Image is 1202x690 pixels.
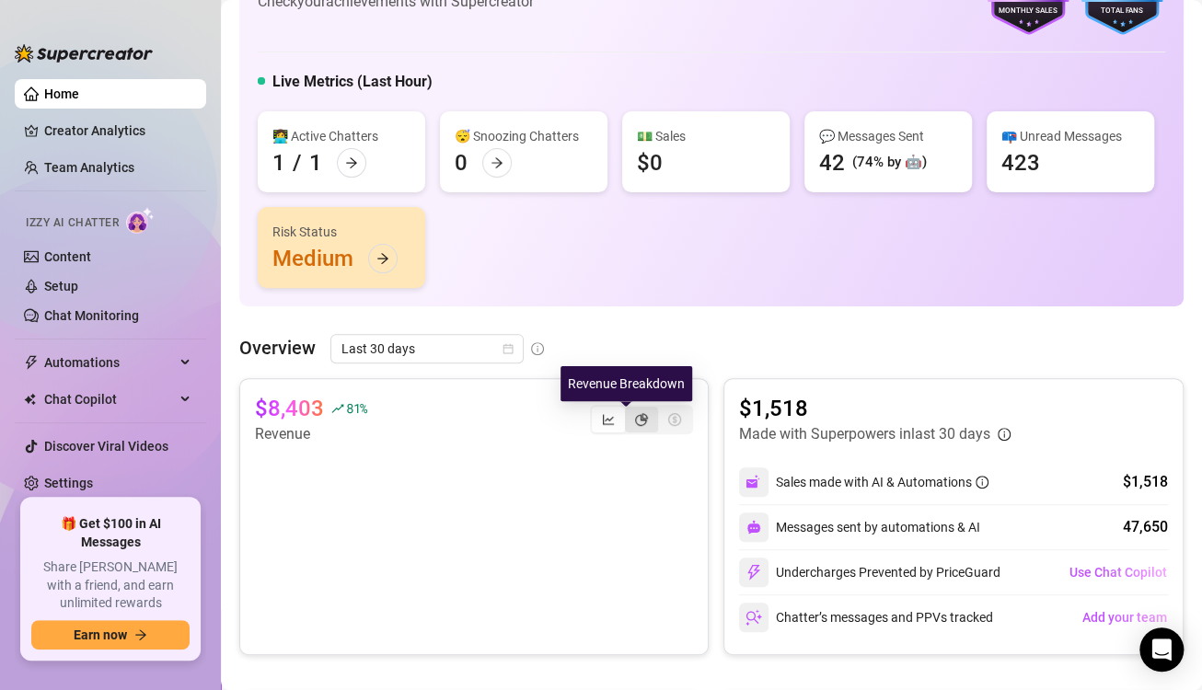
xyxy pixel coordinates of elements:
div: Open Intercom Messenger [1139,627,1184,672]
div: 47,650 [1123,516,1168,538]
div: $1,518 [1123,471,1168,493]
img: svg%3e [745,474,762,490]
span: dollar-circle [668,413,681,426]
div: 1 [272,148,285,178]
article: Revenue [255,423,367,445]
div: 42 [819,148,845,178]
div: 👩‍💻 Active Chatters [272,126,410,146]
a: Content [44,249,91,264]
div: Risk Status [272,222,410,242]
div: 0 [455,148,468,178]
img: Chat Copilot [24,393,36,406]
span: rise [331,402,344,415]
a: Team Analytics [44,160,134,175]
button: Earn nowarrow-right [31,620,190,650]
div: 💬 Messages Sent [819,126,957,146]
div: Undercharges Prevented by PriceGuard [739,558,1000,587]
div: $0 [637,148,663,178]
a: Chat Monitoring [44,308,139,323]
span: arrow-right [134,628,147,641]
a: Discover Viral Videos [44,439,168,454]
a: Settings [44,476,93,490]
div: Sales made with AI & Automations [776,472,988,492]
div: Total Fans [1079,6,1165,17]
span: info-circle [976,476,988,489]
a: Home [44,86,79,101]
div: segmented control [590,405,693,434]
div: 📪 Unread Messages [1001,126,1139,146]
span: info-circle [998,428,1011,441]
span: pie-chart [635,413,648,426]
div: (74% by 🤖) [852,152,927,174]
h5: Live Metrics (Last Hour) [272,71,433,93]
span: arrow-right [345,156,358,169]
div: 💵 Sales [637,126,775,146]
span: Share [PERSON_NAME] with a friend, and earn unlimited rewards [31,558,190,613]
span: arrow-right [376,252,389,265]
div: Messages sent by automations & AI [739,512,980,542]
span: Izzy AI Chatter [26,214,119,232]
div: 1 [309,148,322,178]
span: Use Chat Copilot [1069,565,1167,580]
button: Use Chat Copilot [1069,558,1168,587]
div: Monthly Sales [985,6,1071,17]
article: $1,518 [739,394,1011,423]
img: svg%3e [746,520,761,535]
span: Earn now [74,627,127,642]
div: 😴 Snoozing Chatters [455,126,593,146]
span: 🎁 Get $100 in AI Messages [31,515,190,551]
article: Overview [239,334,316,362]
article: Made with Superpowers in last 30 days [739,423,990,445]
span: arrow-right [491,156,503,169]
img: svg%3e [745,609,762,626]
div: 423 [1001,148,1040,178]
img: logo-BBDzfeDw.svg [15,44,153,63]
span: calendar [503,343,514,354]
span: Last 30 days [341,335,513,362]
span: Automations [44,348,175,377]
article: $8,403 [255,394,324,423]
span: info-circle [531,342,544,355]
img: AI Chatter [126,207,155,234]
span: Chat Copilot [44,385,175,414]
span: 81 % [346,399,367,417]
span: line-chart [602,413,615,426]
span: thunderbolt [24,355,39,370]
button: Add your team [1081,603,1168,632]
a: Setup [44,279,78,293]
div: Chatter’s messages and PPVs tracked [739,603,993,632]
a: Creator Analytics [44,116,191,145]
span: Add your team [1082,610,1167,625]
img: svg%3e [745,564,762,581]
div: Revenue Breakdown [561,366,692,401]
